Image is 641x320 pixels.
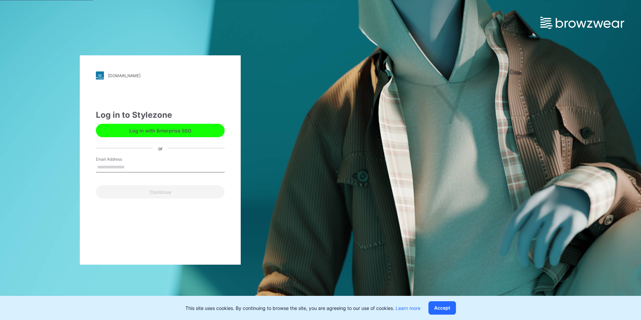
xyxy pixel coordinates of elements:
div: [DOMAIN_NAME] [108,73,140,78]
img: stylezone-logo.562084cfcfab977791bfbf7441f1a819.svg [96,71,104,79]
p: This site uses cookies. By continuing to browse the site, you are agreeing to our use of cookies. [185,305,420,312]
div: Log in to Stylezone [96,109,225,121]
a: [DOMAIN_NAME] [96,71,225,79]
div: or [153,145,168,152]
label: Email Address [96,156,143,162]
img: browzwear-logo.e42bd6dac1945053ebaf764b6aa21510.svg [540,17,624,29]
button: Log in with Enterprise SSO [96,124,225,137]
a: Learn more [396,305,420,311]
button: Accept [428,301,456,315]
